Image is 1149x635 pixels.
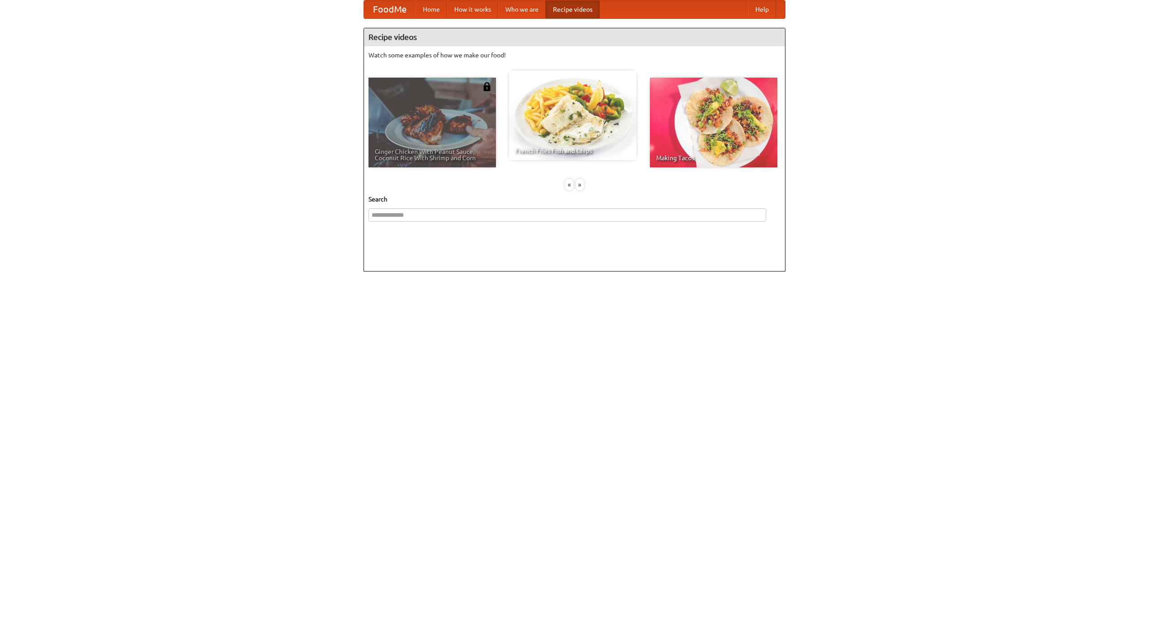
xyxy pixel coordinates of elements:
span: Making Tacos [656,155,771,161]
a: Home [416,0,447,18]
a: Who we are [498,0,546,18]
a: FoodMe [364,0,416,18]
img: 483408.png [482,82,491,91]
div: » [576,179,584,190]
p: Watch some examples of how we make our food! [368,51,781,60]
h4: Recipe videos [364,28,785,46]
h5: Search [368,195,781,204]
span: French Fries Fish and Chips [515,148,630,154]
a: French Fries Fish and Chips [509,70,636,160]
a: How it works [447,0,498,18]
div: « [565,179,573,190]
a: Help [748,0,776,18]
a: Making Tacos [650,78,777,167]
a: Recipe videos [546,0,600,18]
